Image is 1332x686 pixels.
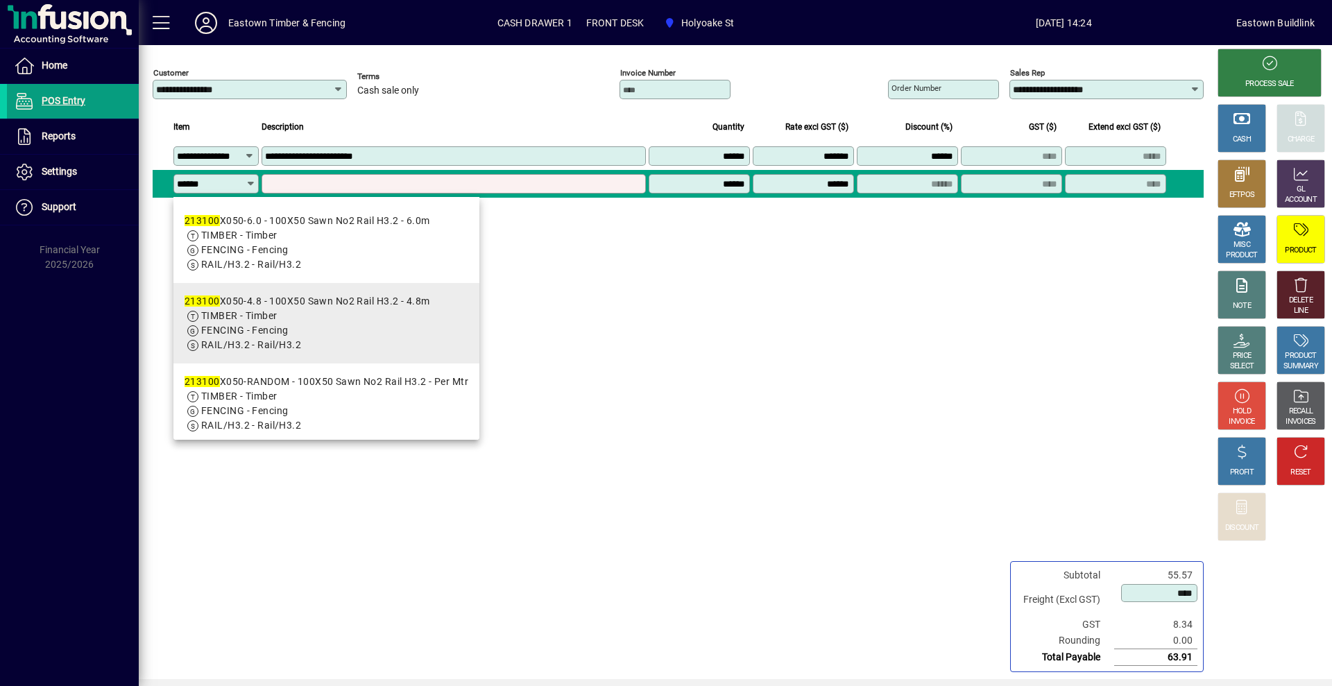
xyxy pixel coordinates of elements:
span: Home [42,60,67,71]
mat-option: 213100X050-6.0 - 100X50 Sawn No2 Rail H3.2 - 6.0m [173,203,479,283]
span: FRONT DESK [586,12,644,34]
div: CASH [1233,135,1251,145]
em: 213100 [185,295,220,307]
div: PRODUCT [1226,250,1257,261]
span: Reports [42,130,76,142]
td: GST [1016,617,1114,633]
div: CHARGE [1288,135,1315,145]
span: Discount (%) [905,119,953,135]
mat-label: Sales rep [1010,68,1045,78]
span: TIMBER - Timber [201,310,277,321]
div: X050-6.0 - 100X50 Sawn No2 Rail H3.2 - 6.0m [185,214,429,228]
a: Settings [7,155,139,189]
span: Settings [42,166,77,177]
div: PRODUCT [1285,351,1316,361]
span: FENCING - Fencing [201,405,288,416]
td: Rounding [1016,633,1114,649]
span: Quantity [712,119,744,135]
span: FENCING - Fencing [201,325,288,336]
div: PROCESS SALE [1245,79,1294,89]
div: Eastown Timber & Fencing [228,12,345,34]
span: Terms [357,72,441,81]
div: EFTPOS [1229,190,1255,200]
span: POS Entry [42,95,85,106]
div: X050-RANDOM - 100X50 Sawn No2 Rail H3.2 - Per Mtr [185,375,468,389]
span: Cash sale only [357,85,419,96]
span: RAIL/H3.2 - Rail/H3.2 [201,420,301,431]
div: HOLD [1233,406,1251,417]
div: RECALL [1289,406,1313,417]
div: PROFIT [1230,468,1254,478]
span: FENCING - Fencing [201,244,288,255]
td: Freight (Excl GST) [1016,583,1114,617]
span: Rate excl GST ($) [785,119,848,135]
span: Support [42,201,76,212]
div: DISCOUNT [1225,523,1258,533]
div: INVOICE [1229,417,1254,427]
td: 55.57 [1114,567,1197,583]
span: Holyoake St [658,10,740,35]
div: GL [1297,185,1306,195]
div: SUMMARY [1283,361,1318,372]
em: 213100 [185,376,220,387]
span: Item [173,119,190,135]
mat-option: 213100X050-RANDOM - 100X50 Sawn No2 Rail H3.2 - Per Mtr [173,363,479,444]
span: Extend excl GST ($) [1088,119,1161,135]
div: MISC [1233,240,1250,250]
button: Profile [184,10,228,35]
div: INVOICES [1286,417,1315,427]
div: X050-4.8 - 100X50 Sawn No2 Rail H3.2 - 4.8m [185,294,429,309]
mat-label: Order number [891,83,941,93]
span: GST ($) [1029,119,1057,135]
span: Holyoake St [681,12,734,34]
span: RAIL/H3.2 - Rail/H3.2 [201,339,301,350]
td: 63.91 [1114,649,1197,666]
span: TIMBER - Timber [201,230,277,241]
span: TIMBER - Timber [201,391,277,402]
div: ACCOUNT [1285,195,1317,205]
div: PRICE [1233,351,1252,361]
div: PRODUCT [1285,246,1316,256]
a: Home [7,49,139,83]
div: RESET [1290,468,1311,478]
mat-label: Invoice number [620,68,676,78]
td: Subtotal [1016,567,1114,583]
div: Eastown Buildlink [1236,12,1315,34]
div: LINE [1294,306,1308,316]
mat-label: Customer [153,68,189,78]
td: 0.00 [1114,633,1197,649]
span: [DATE] 14:24 [891,12,1236,34]
em: 213100 [185,215,220,226]
span: Description [262,119,304,135]
a: Reports [7,119,139,154]
td: 8.34 [1114,617,1197,633]
div: SELECT [1230,361,1254,372]
span: RAIL/H3.2 - Rail/H3.2 [201,259,301,270]
mat-option: 213100X050-4.8 - 100X50 Sawn No2 Rail H3.2 - 4.8m [173,283,479,363]
span: CASH DRAWER 1 [497,12,572,34]
div: DELETE [1289,295,1313,306]
a: Support [7,190,139,225]
div: NOTE [1233,301,1251,311]
td: Total Payable [1016,649,1114,666]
